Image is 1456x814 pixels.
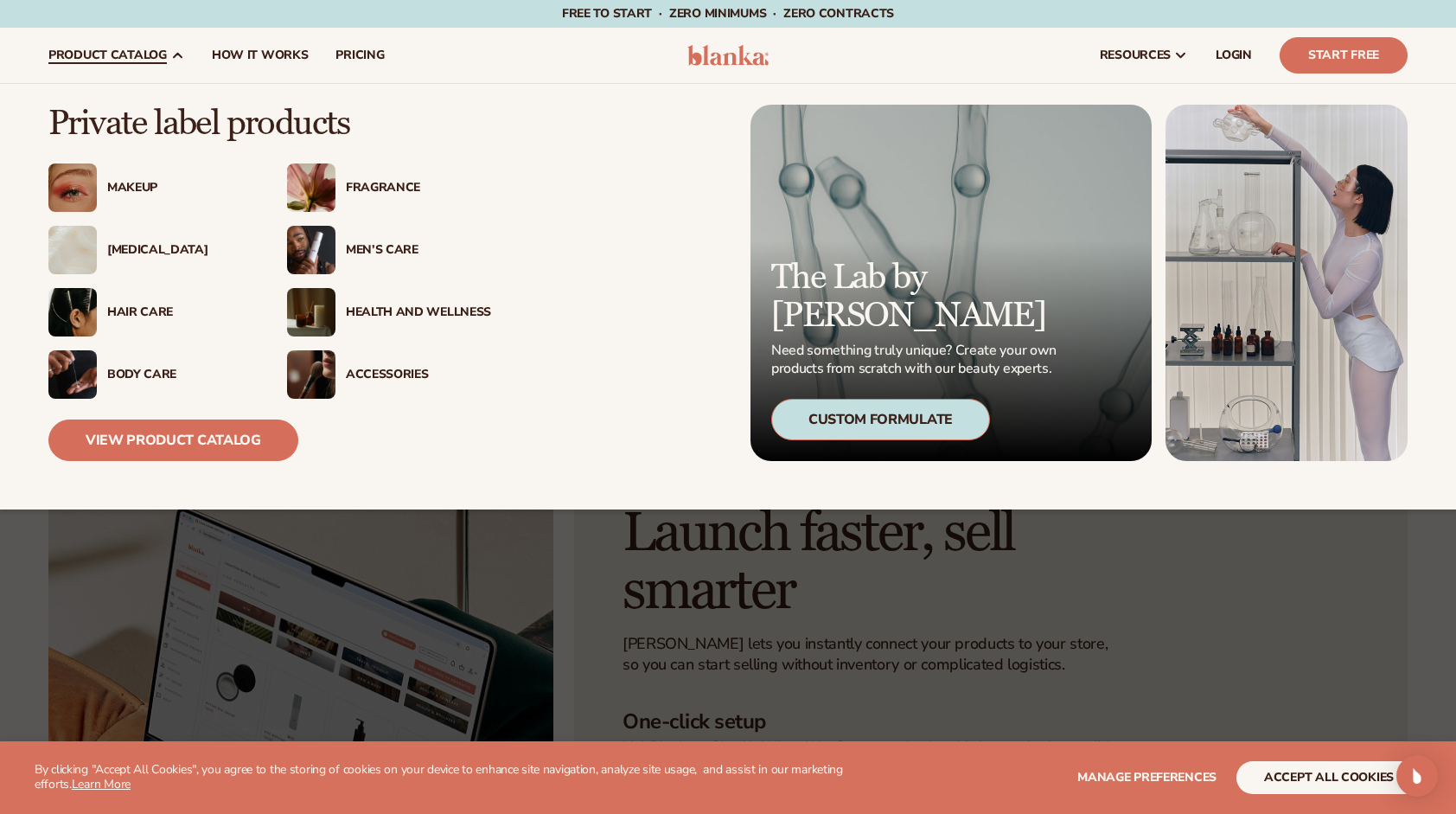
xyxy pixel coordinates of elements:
[48,420,298,461] a: View Product Catalog
[212,48,309,62] span: How It Works
[771,399,990,440] div: Custom Formulate
[1236,761,1421,794] button: accept all cookies
[287,350,491,399] a: Female with makeup brush. Accessories
[771,259,1062,335] p: The Lab by [PERSON_NAME]
[346,368,491,382] div: Accessories
[48,288,97,336] img: Female hair pulled back with clips.
[287,163,491,212] a: Pink blooming flower. Fragrance
[1396,755,1438,797] div: Open Intercom Messenger
[346,243,491,258] div: Men’s Care
[48,48,167,62] span: product catalog
[1280,37,1408,74] a: Start Free
[48,226,252,274] a: Cream moisturizer swatch. [MEDICAL_DATA]
[198,28,322,83] a: How It Works
[287,350,335,399] img: Female with makeup brush.
[1165,105,1408,461] img: Female in lab with equipment.
[48,288,252,336] a: Female hair pulled back with clips. Hair Care
[287,226,335,274] img: Male holding moisturizer bottle.
[287,163,335,212] img: Pink blooming flower.
[322,28,398,83] a: pricing
[48,163,97,212] img: Female with glitter eye makeup.
[562,5,894,22] span: Free to start · ZERO minimums · ZERO contracts
[287,288,491,336] a: Candles and incense on table. Health And Wellness
[1100,48,1171,62] span: resources
[335,48,384,62] span: pricing
[1077,769,1217,785] span: Manage preferences
[107,305,252,320] div: Hair Care
[72,776,131,792] a: Learn More
[287,226,491,274] a: Male holding moisturizer bottle. Men’s Care
[48,350,97,399] img: Male hand applying moisturizer.
[107,181,252,195] div: Makeup
[346,181,491,195] div: Fragrance
[1086,28,1202,83] a: resources
[750,105,1152,461] a: Microscopic product formula. The Lab by [PERSON_NAME] Need something truly unique? Create your ow...
[287,288,335,336] img: Candles and incense on table.
[1202,28,1266,83] a: LOGIN
[1077,761,1217,794] button: Manage preferences
[771,342,1062,378] p: Need something truly unique? Create your own products from scratch with our beauty experts.
[107,368,252,382] div: Body Care
[346,305,491,320] div: Health And Wellness
[48,226,97,274] img: Cream moisturizer swatch.
[48,350,252,399] a: Male hand applying moisturizer. Body Care
[687,45,770,66] img: logo
[35,763,851,792] p: By clicking "Accept All Cookies", you agree to the storing of cookies on your device to enhance s...
[48,163,252,212] a: Female with glitter eye makeup. Makeup
[35,28,198,83] a: product catalog
[48,105,491,143] p: Private label products
[1216,48,1252,62] span: LOGIN
[107,243,252,258] div: [MEDICAL_DATA]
